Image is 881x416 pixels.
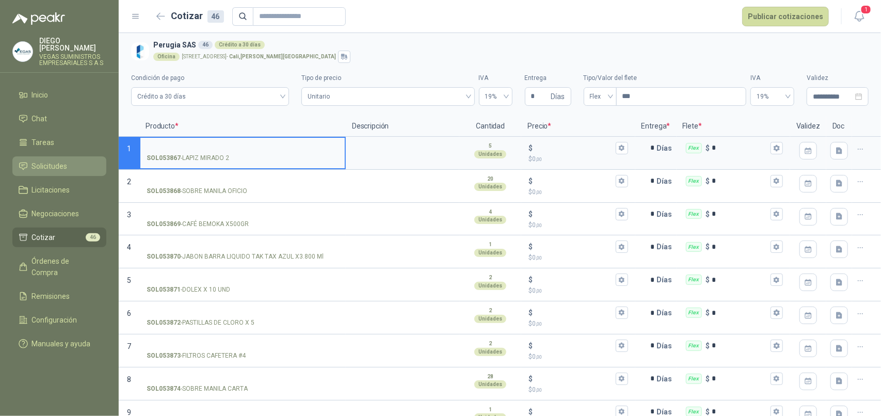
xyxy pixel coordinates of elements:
[528,175,533,187] p: $
[147,285,230,295] p: - DOLEX X 10 UND
[590,89,611,104] span: Flex
[459,116,521,137] p: Cantidad
[535,144,613,152] input: $$0,00
[536,222,542,228] span: ,00
[551,88,565,105] span: Días
[742,7,829,26] button: Publicar cotizaciones
[12,310,106,330] a: Configuración
[474,282,506,290] div: Unidades
[686,143,702,153] div: Flex
[528,253,628,263] p: $
[528,187,628,197] p: $
[147,351,246,361] p: - FILTROS CAFETERA #4
[771,142,783,154] button: Flex $
[147,178,339,185] input: SOL053868-SOBRE MANILA OFICIO
[528,274,533,285] p: $
[686,374,702,384] div: Flex
[532,320,542,327] span: 0
[346,116,459,137] p: Descripción
[12,156,106,176] a: Solicitudes
[657,171,677,191] p: Días
[32,184,70,196] span: Licitaciones
[706,241,710,252] p: $
[535,276,613,284] input: $$0,00
[528,340,533,351] p: $
[657,369,677,389] p: Días
[532,254,542,261] span: 0
[127,342,131,350] span: 7
[686,308,702,318] div: Flex
[616,208,628,220] button: $$0,00
[171,9,224,23] h2: Cotizar
[757,89,788,104] span: 19%
[474,249,506,257] div: Unidades
[489,241,492,249] p: 1
[657,302,677,323] p: Días
[474,150,506,158] div: Unidades
[147,276,339,284] input: SOL053871-DOLEX X 10 UND
[771,340,783,352] button: Flex $
[147,351,181,361] strong: SOL053873
[616,142,628,154] button: $$0,00
[147,384,181,394] strong: SOL053874
[198,41,213,49] div: 46
[677,116,790,137] p: Flete
[706,142,710,154] p: $
[686,209,702,219] div: Flex
[32,291,70,302] span: Remisiones
[13,42,33,61] img: Company Logo
[487,373,493,381] p: 28
[712,408,768,415] input: Flex $
[528,307,533,318] p: $
[657,269,677,290] p: Días
[771,307,783,319] button: Flex $
[137,89,283,104] span: Crédito a 30 días
[706,307,710,318] p: $
[528,319,628,329] p: $
[528,385,628,395] p: $
[712,210,768,218] input: Flex $
[474,348,506,356] div: Unidades
[532,188,542,196] span: 0
[532,155,542,163] span: 0
[32,314,77,326] span: Configuración
[771,208,783,220] button: Flex $
[207,10,224,23] div: 46
[147,153,181,163] strong: SOL053867
[616,373,628,385] button: $$0,00
[12,204,106,223] a: Negociaciones
[32,208,79,219] span: Negociaciones
[657,236,677,257] p: Días
[479,73,512,83] label: IVA
[147,243,339,251] input: SOL053870-JABON BARRA LIQUIDO TAK TAX AZUL X3.800 Ml
[182,54,336,59] p: [STREET_ADDRESS] -
[528,142,533,154] p: $
[301,73,474,83] label: Tipo de precio
[532,353,542,360] span: 0
[525,73,571,83] label: Entrega
[860,5,872,14] span: 1
[826,116,852,137] p: Doc
[532,221,542,229] span: 0
[489,340,492,348] p: 2
[532,386,542,393] span: 0
[536,321,542,327] span: ,00
[706,340,710,351] p: $
[39,37,106,52] p: DIEGO [PERSON_NAME]
[215,41,265,49] div: Crédito a 30 días
[32,255,97,278] span: Órdenes de Compra
[147,186,247,196] p: - SOBRE MANILA OFICIO
[616,175,628,187] button: $$0,00
[750,73,794,83] label: IVA
[474,216,506,224] div: Unidades
[536,255,542,261] span: ,00
[686,341,702,351] div: Flex
[153,39,864,51] h3: Perugia SAS
[147,186,181,196] strong: SOL053868
[147,384,248,394] p: - SOBRE MANILA CARTA
[536,189,542,195] span: ,00
[657,138,677,158] p: Días
[147,252,181,262] strong: SOL053870
[489,406,492,414] p: 1
[147,219,249,229] p: - CAFÉ BEMOKA X500GR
